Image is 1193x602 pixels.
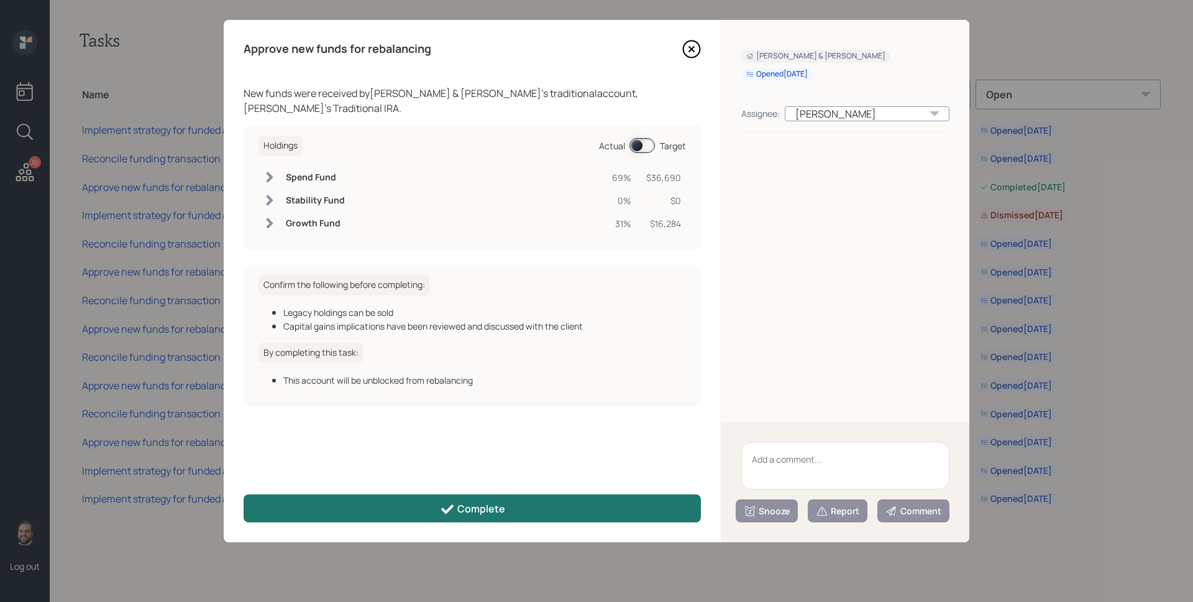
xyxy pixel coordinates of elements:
div: Capital gains implications have been reviewed and discussed with the client [283,320,686,333]
div: Legacy holdings can be sold [283,306,686,319]
div: Snooze [744,505,790,517]
div: Target [660,139,686,152]
div: New funds were received by [PERSON_NAME] & [PERSON_NAME] 's traditional account, [PERSON_NAME]'s ... [244,86,701,116]
div: Report [816,505,859,517]
div: Actual [599,139,625,152]
div: 31% [612,217,631,230]
div: Opened [DATE] [746,69,808,80]
div: Comment [885,505,941,517]
div: 0% [612,194,631,207]
div: 69% [612,171,631,184]
h6: Growth Fund [286,218,345,229]
div: $36,690 [646,171,681,184]
div: Complete [440,502,505,517]
div: $16,284 [646,217,681,230]
h4: Approve new funds for rebalancing [244,42,431,56]
h6: By completing this task: [258,343,363,363]
button: Report [808,499,867,522]
h6: Holdings [258,136,303,156]
button: Complete [244,494,701,522]
button: Comment [877,499,949,522]
div: [PERSON_NAME] [785,106,949,121]
div: $0 [646,194,681,207]
div: Assignee: [741,107,780,120]
div: [PERSON_NAME] & [PERSON_NAME] [746,51,885,62]
div: This account will be unblocked from rebalancing [283,374,686,387]
button: Snooze [736,499,798,522]
h6: Spend Fund [286,172,345,183]
h6: Confirm the following before completing: [258,275,430,295]
h6: Stability Fund [286,195,345,206]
